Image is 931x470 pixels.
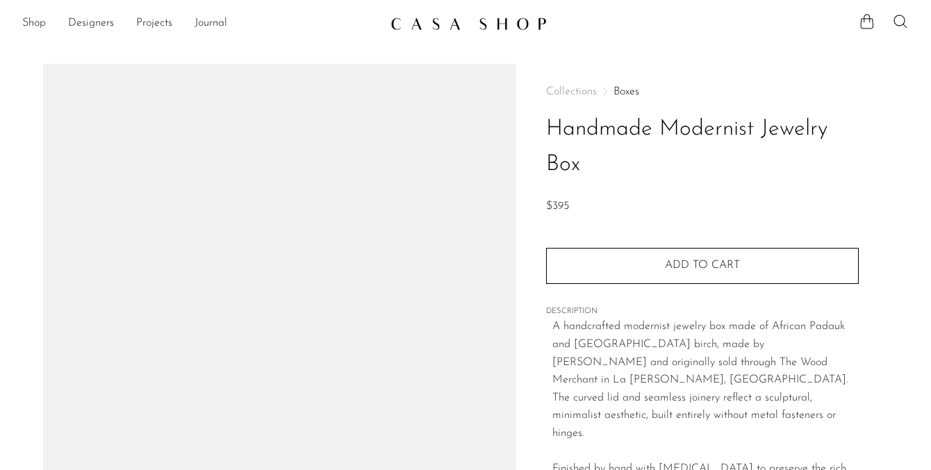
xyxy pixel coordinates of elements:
nav: Desktop navigation [22,12,379,35]
a: Projects [136,15,172,33]
span: $395 [546,201,569,212]
ul: NEW HEADER MENU [22,12,379,35]
a: Journal [195,15,227,33]
span: DESCRIPTION [546,305,859,318]
span: Collections [546,86,597,97]
span: Add to cart [665,260,740,271]
a: Boxes [613,86,639,97]
nav: Breadcrumbs [546,86,859,97]
a: Shop [22,15,46,33]
button: Add to cart [546,248,859,284]
a: Designers [68,15,114,33]
h1: Handmade Modernist Jewelry Box [546,112,859,183]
